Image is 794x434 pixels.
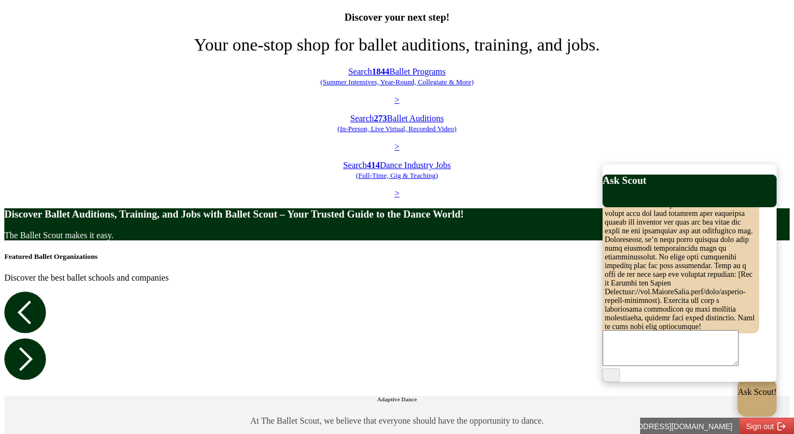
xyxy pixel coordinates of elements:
[394,189,399,198] span: >
[4,114,790,152] a: Search273Ballet Auditions(In-Person, Live Virtual, Recorded Video) >
[4,11,790,23] h3: Discover your next step!
[394,95,399,104] span: >
[4,114,790,133] p: Search Ballet Auditions
[4,67,790,86] p: Search Ballet Programs
[4,273,790,283] p: Discover the best ballet schools and companies
[356,171,438,179] span: (Full-Time, Gig & Teaching)
[394,142,399,151] span: >
[338,125,457,133] span: (In-Person, Live Virtual, Recorded Video)
[4,35,790,55] h1: Your one-stop shop for ballet auditions, training, and jobs.
[737,387,777,397] p: Ask Scout!
[4,208,790,220] h3: Discover Ballet Auditions, Training, and Jobs with Ballet Scout – Your Trusted Guide to the Dance...
[320,78,474,86] span: (Summer Intensives, Year-Round, Collegiate & More)
[4,416,790,426] p: At The Ballet Scout, we believe that everyone should have the opportunity to dance.
[4,252,790,261] h5: Featured Ballet Organizations
[4,231,790,240] p: The Ballet Scout makes it easy.
[367,160,380,170] b: 414
[4,160,790,199] a: Search414Dance Industry Jobs(Full-Time, Gig & Teaching) >
[603,175,777,187] h3: Ask Scout
[4,67,790,105] a: Search1844Ballet Programs(Summer Intensives, Year-Round, Collegiate & More)>
[4,160,790,180] p: Search Dance Industry Jobs
[374,114,387,123] b: 273
[372,67,389,76] b: 1844
[4,396,790,402] h6: Adaptive Dance
[106,4,134,13] span: Sign out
